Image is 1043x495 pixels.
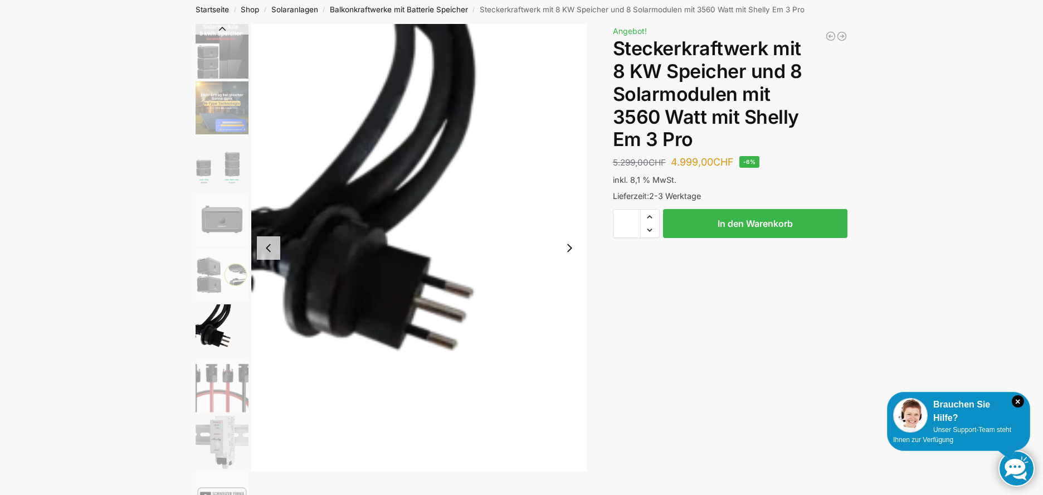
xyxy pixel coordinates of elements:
[196,249,248,302] img: Noah_Growatt_2000
[241,5,259,14] a: Shop
[196,81,248,134] img: solakon-balkonkraftwerk-890-800w-2-x-445wp-module-growatt-neo-800m-x-growatt-noah-2000-schuko-kab...
[649,191,701,201] span: 2-3 Werktage
[193,303,248,358] li: 6 / 9
[893,398,1024,425] div: Brauchen Sie Hilfe?
[468,6,480,14] span: /
[193,80,248,135] li: 2 / 9
[193,24,248,80] li: 1 / 9
[259,6,271,14] span: /
[193,358,248,414] li: 7 / 9
[193,247,248,303] li: 5 / 9
[257,236,280,260] button: Previous slide
[836,31,847,42] a: Steckerkraftwerk mit 8 KW Speicher und 8 Solarmodulen mit 3600 Watt
[893,398,928,433] img: Customer service
[613,175,676,185] span: inkl. 8,1 % MwSt.
[613,191,701,201] span: Lieferzeit:
[318,6,330,14] span: /
[193,191,248,247] li: 4 / 9
[713,156,734,168] span: CHF
[641,210,659,224] span: Increase quantity
[613,157,666,168] bdi: 5.299,00
[330,5,468,14] a: Balkonkraftwerke mit Batterie Speicher
[193,135,248,191] li: 3 / 9
[1012,395,1024,407] i: Schließen
[825,31,836,42] a: 900/600 mit 2,2 kWh Marstek Speicher
[196,24,248,79] img: 8kw-3600-watt-Collage.jpg
[613,37,847,151] h1: Steckerkraftwerk mit 8 KW Speicher und 8 Solarmodulen mit 3560 Watt mit Shelly Em 3 Pro
[613,209,641,238] input: Produktmenge
[558,236,581,260] button: Next slide
[611,245,850,276] iframe: Sicherer Rahmen für schnelle Bezahlvorgänge
[193,414,248,470] li: 8 / 9
[739,156,759,168] span: -6%
[271,5,318,14] a: Solaranlagen
[251,24,587,472] li: 6 / 9
[251,24,587,472] img: Anschlusskabel-3meter_schweizer-stecker
[196,23,248,35] button: Previous slide
[649,157,666,168] span: CHF
[196,5,229,14] a: Startseite
[671,156,734,168] bdi: 4.999,00
[613,26,647,36] span: Angebot!
[196,416,248,469] img: shelly
[229,6,241,14] span: /
[196,360,248,413] img: Anschlusskabel_MC4
[641,223,659,237] span: Reduce quantity
[196,193,248,246] img: growatt-noah2000-lifepo4-batteriemodul-2048wh-speicher-fuer-balkonkraftwerk
[196,304,248,357] img: Anschlusskabel-3meter_schweizer-stecker
[196,137,248,190] img: Growatt-NOAH-2000-flexible-erweiterung
[893,426,1011,444] span: Unser Support-Team steht Ihnen zur Verfügung
[663,209,847,238] button: In den Warenkorb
